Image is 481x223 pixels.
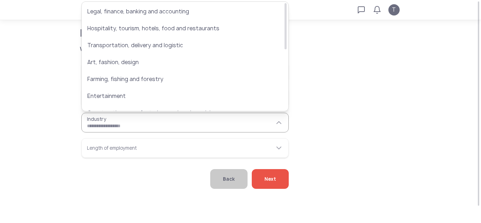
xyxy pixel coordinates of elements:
span: Legal, finance, banking and accounting [87,7,273,16]
span: Next [264,169,276,189]
input: Industry [81,113,289,132]
span: Transportation, delivery and logistic [87,41,273,50]
input: Length of employment [81,138,289,158]
span: Hospitality, tourism, hotels, food and restaurants [87,24,273,33]
button: Next [252,169,289,189]
span: Entertainment [87,92,273,100]
span: What the client does for a living [80,45,289,54]
button: Back [210,169,248,189]
h1: Employment details [80,28,261,38]
span: Constructing, manufacturing, engineering, mining [87,109,273,117]
button: T [388,4,400,16]
span: Farming, fishing and forestry [87,75,273,83]
span: Back [223,169,235,189]
span: T [392,6,396,14]
span: Art, fashion, design [87,58,273,67]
